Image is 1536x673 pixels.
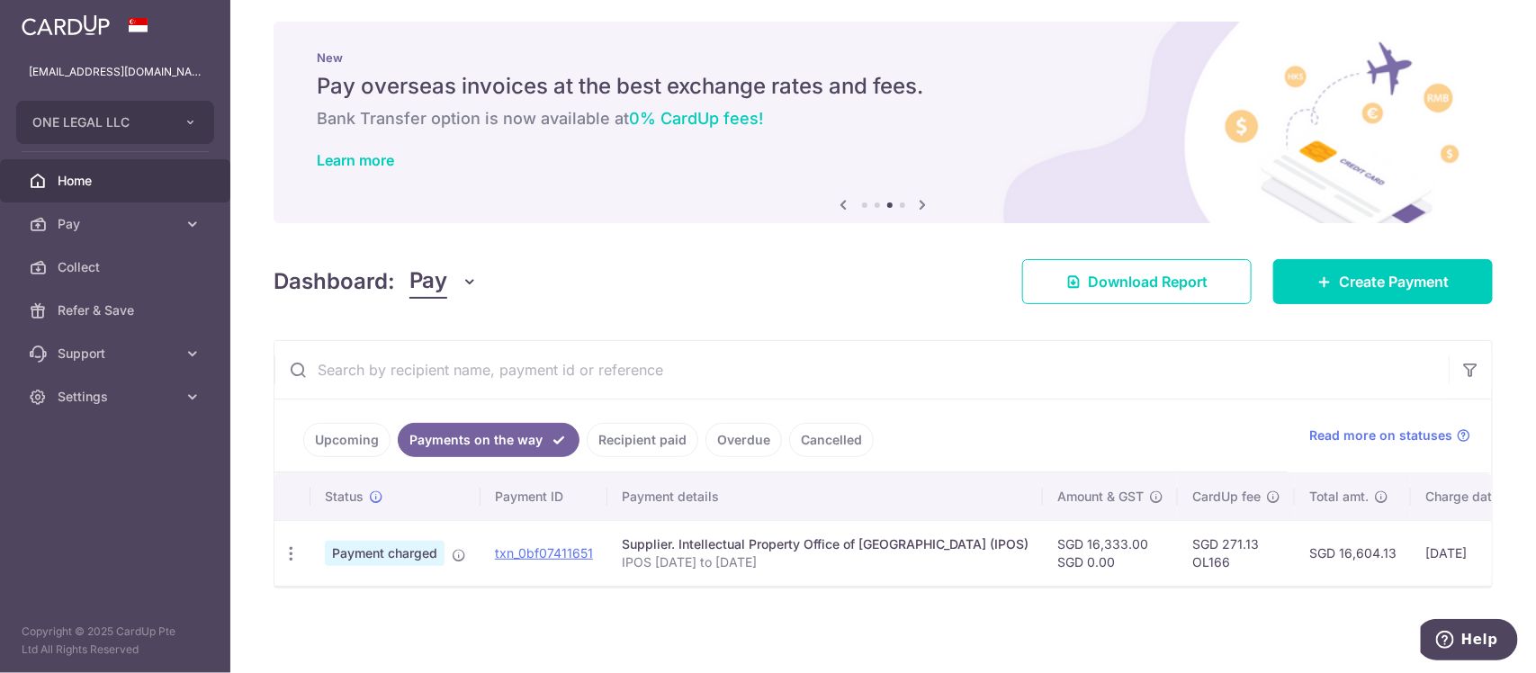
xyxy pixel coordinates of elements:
[629,109,763,128] span: 0% CardUp fees!
[409,265,447,299] span: Pay
[32,113,166,131] span: ONE LEGAL LLC
[1043,520,1178,586] td: SGD 16,333.00 SGD 0.00
[495,545,593,561] a: txn_0bf07411651
[587,423,698,457] a: Recipient paid
[22,14,110,36] img: CardUp
[1309,426,1452,444] span: Read more on statuses
[303,423,391,457] a: Upcoming
[1411,520,1533,586] td: [DATE]
[1088,271,1208,292] span: Download Report
[58,388,176,406] span: Settings
[317,72,1450,101] h5: Pay overseas invoices at the best exchange rates and fees.
[1295,520,1411,586] td: SGD 16,604.13
[1309,488,1369,506] span: Total amt.
[789,423,874,457] a: Cancelled
[1022,259,1252,304] a: Download Report
[317,151,394,169] a: Learn more
[1339,271,1449,292] span: Create Payment
[481,473,607,520] th: Payment ID
[409,265,479,299] button: Pay
[29,63,202,81] p: [EMAIL_ADDRESS][DOMAIN_NAME]
[317,50,1450,65] p: New
[58,215,176,233] span: Pay
[705,423,782,457] a: Overdue
[1421,619,1518,664] iframe: Opens a widget where you can find more information
[274,265,395,298] h4: Dashboard:
[325,541,445,566] span: Payment charged
[622,535,1028,553] div: Supplier. Intellectual Property Office of [GEOGRAPHIC_DATA] (IPOS)
[58,258,176,276] span: Collect
[58,301,176,319] span: Refer & Save
[1192,488,1261,506] span: CardUp fee
[325,488,364,506] span: Status
[1309,426,1470,444] a: Read more on statuses
[1425,488,1499,506] span: Charge date
[274,341,1449,399] input: Search by recipient name, payment id or reference
[607,473,1043,520] th: Payment details
[274,22,1493,223] img: International Invoice Banner
[16,101,214,144] button: ONE LEGAL LLC
[1273,259,1493,304] a: Create Payment
[1057,488,1144,506] span: Amount & GST
[1178,520,1295,586] td: SGD 271.13 OL166
[58,345,176,363] span: Support
[622,553,1028,571] p: IPOS [DATE] to [DATE]
[398,423,579,457] a: Payments on the way
[58,172,176,190] span: Home
[317,108,1450,130] h6: Bank Transfer option is now available at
